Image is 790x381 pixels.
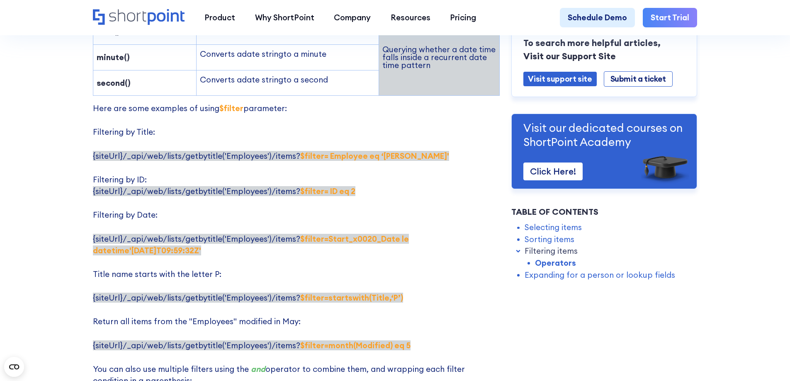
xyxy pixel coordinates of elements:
div: Why ShortPoint [255,12,314,24]
a: Filtering items [525,245,578,257]
a: Selecting items [525,221,582,233]
strong: $filter=month(Modified) eq 5 [300,340,411,350]
p: Visit our dedicated courses on ShortPoint Academy [523,120,685,149]
div: Resources [391,12,430,24]
span: {siteUrl}/_api/web/lists/getbytitle('Employees')/items? [93,293,403,303]
strong: $filter [219,103,243,113]
em: and [251,364,265,374]
p: To search more helpful articles, Visit our Support Site [523,36,685,63]
div: Pricing [450,12,476,24]
a: Why ShortPoint [245,8,324,28]
span: date string [242,49,283,59]
span: {siteUrl}/_api/web/lists/getbytitle('Employees')/items? [93,234,409,256]
p: Converts a to a minute [200,48,375,60]
a: Click Here! [523,162,583,180]
span: {siteUrl}/_api/web/lists/getbytitle('Employees')/items? [93,340,411,350]
a: Schedule Demo [560,8,635,28]
strong: $filter= ID eq 2 [300,186,355,196]
a: Company [324,8,381,28]
a: Operators [535,257,576,269]
a: Visit support site [523,71,596,86]
iframe: Chat Widget [749,341,790,381]
a: Product [194,8,245,28]
strong: minute() [97,52,130,62]
p: Converts a to a second [200,74,375,86]
span: {siteUrl}/_api/web/lists/getbytitle('Employees')/items? [93,151,449,161]
div: Company [334,12,371,24]
a: Sorting items [525,233,574,245]
div: Product [204,12,235,24]
a: Start Trial [643,8,697,28]
a: Submit a ticket [604,71,673,86]
strong: second() [97,78,131,88]
span: {siteUrl}/_api/web/lists/getbytitle('Employees')/items? [93,186,355,196]
strong: $filter=startswith(Title,‘P’) [300,293,403,303]
button: Open CMP widget [4,357,24,377]
strong: $filter= Employee eq ‘[PERSON_NAME]' [300,151,449,161]
span: date string [242,75,283,85]
div: Table of Contents [511,206,697,218]
a: Pricing [440,8,486,28]
a: Resources [381,8,440,28]
a: Home [93,9,185,26]
td: Querying whether a date time falls inside a recurrent date time pattern [379,19,500,96]
a: Expanding for a person or lookup fields [525,269,675,281]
